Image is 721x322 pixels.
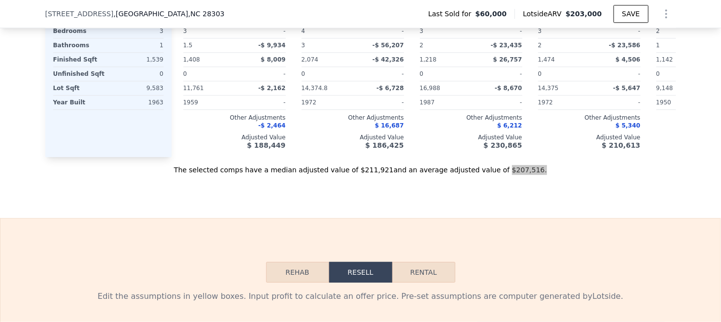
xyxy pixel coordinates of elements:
button: Show Options [656,4,676,24]
span: 3 [420,28,424,34]
button: Rental [392,262,455,283]
div: Other Adjustments [302,114,404,122]
div: Adjusted Value [420,133,522,141]
span: [STREET_ADDRESS] [45,9,114,19]
span: 11,761 [183,85,204,92]
div: - [355,24,404,38]
span: $ 4,506 [616,56,640,63]
button: Resell [329,262,392,283]
span: 3 [183,28,187,34]
span: 9,148 [656,85,673,92]
div: 2 [538,38,587,52]
div: Year Built [53,96,106,109]
span: 1,474 [538,56,555,63]
span: -$ 56,207 [373,42,404,49]
div: Bedrooms [53,24,106,38]
span: 0 [183,70,187,77]
span: 0 [420,70,424,77]
div: 9,583 [110,81,164,95]
div: Adjusted Value [302,133,404,141]
div: 2 [420,38,469,52]
span: -$ 42,326 [373,56,404,63]
button: Rehab [266,262,329,283]
div: 1950 [656,96,706,109]
span: -$ 2,464 [258,122,285,129]
div: - [591,67,641,81]
div: 1.5 [183,38,233,52]
span: 0 [656,70,660,77]
div: Lot Sqft [53,81,106,95]
span: 1,218 [420,56,437,63]
span: 0 [538,70,542,77]
div: - [473,96,522,109]
span: 2 [656,28,660,34]
div: Unfinished Sqft [53,67,106,81]
div: 3 [110,24,164,38]
span: , NC 28303 [188,10,225,18]
span: 14,374.8 [302,85,328,92]
span: $ 188,449 [247,141,285,149]
span: Last Sold for [428,9,476,19]
div: Finished Sqft [53,53,106,66]
div: 1987 [420,96,469,109]
div: - [237,67,286,81]
span: 4 [302,28,306,34]
div: Other Adjustments [183,114,286,122]
div: 0 [110,67,164,81]
div: - [237,24,286,38]
div: Bathrooms [53,38,106,52]
span: -$ 2,162 [258,85,285,92]
div: 1 [110,38,164,52]
span: 0 [302,70,306,77]
span: $ 8,009 [261,56,285,63]
span: -$ 5,647 [613,85,640,92]
div: - [591,24,641,38]
div: Other Adjustments [420,114,522,122]
div: 1972 [538,96,587,109]
div: The selected comps have a median adjusted value of $211,921 and an average adjusted value of $207... [45,157,676,175]
div: Edit the assumptions in yellow boxes. Input profit to calculate an offer price. Pre-set assumptio... [53,290,668,302]
span: -$ 8,670 [495,85,522,92]
div: 1,539 [110,53,164,66]
span: 16,988 [420,85,441,92]
span: -$ 9,934 [258,42,285,49]
span: -$ 23,435 [491,42,522,49]
span: 1,142 [656,56,673,63]
span: $ 6,212 [497,122,522,129]
div: Adjusted Value [183,133,286,141]
div: - [237,96,286,109]
span: 14,375 [538,85,559,92]
div: - [591,96,641,109]
span: $ 5,340 [616,122,640,129]
span: , [GEOGRAPHIC_DATA] [113,9,224,19]
div: Adjusted Value [538,133,641,141]
button: SAVE [614,5,648,23]
div: - [355,96,404,109]
span: $203,000 [566,10,602,18]
span: $ 16,687 [375,122,404,129]
div: - [355,67,404,81]
span: Lotside ARV [523,9,565,19]
span: -$ 6,728 [377,85,404,92]
div: 1959 [183,96,233,109]
span: $ 186,425 [365,141,404,149]
div: Other Adjustments [538,114,641,122]
span: $ 230,865 [483,141,522,149]
span: $ 26,757 [493,56,522,63]
div: - [473,24,522,38]
div: 1972 [302,96,351,109]
div: 1963 [110,96,164,109]
span: $60,000 [476,9,507,19]
span: $ 210,613 [602,141,640,149]
span: -$ 23,586 [609,42,641,49]
div: - [473,67,522,81]
div: 3 [302,38,351,52]
div: 1 [656,38,706,52]
span: 1,408 [183,56,200,63]
span: 2,074 [302,56,318,63]
span: 3 [538,28,542,34]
